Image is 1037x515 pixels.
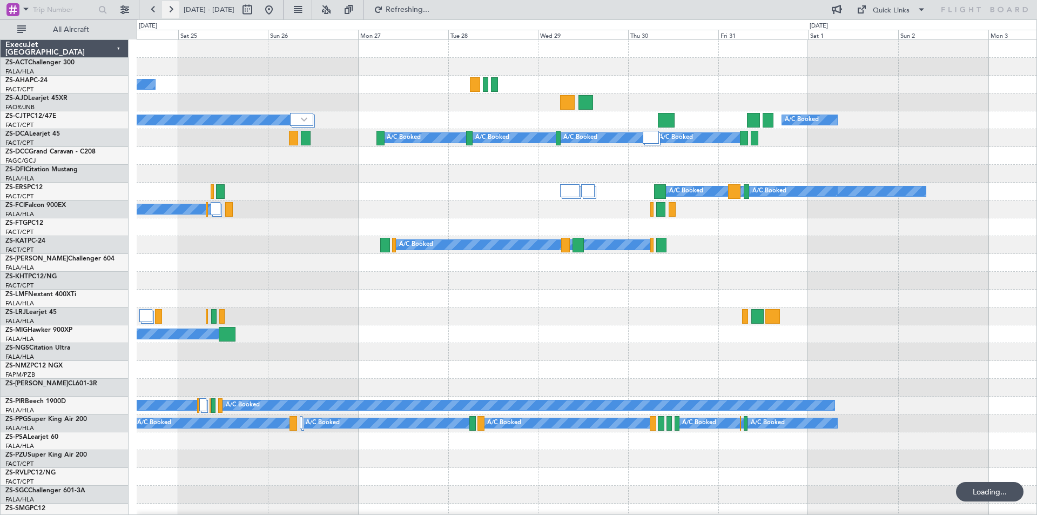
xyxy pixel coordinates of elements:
[956,482,1023,501] div: Loading...
[5,442,34,450] a: FALA/HLA
[5,264,34,272] a: FALA/HLA
[628,30,718,39] div: Thu 30
[5,131,60,137] a: ZS-DCALearjet 45
[5,256,68,262] span: ZS-[PERSON_NAME]
[5,380,97,387] a: ZS-[PERSON_NAME]CL601-3R
[5,380,68,387] span: ZS-[PERSON_NAME]
[5,460,33,468] a: FACT/CPT
[5,256,115,262] a: ZS-[PERSON_NAME]Challenger 604
[5,202,25,209] span: ZS-FCI
[5,139,33,147] a: FACT/CPT
[184,5,234,15] span: [DATE] - [DATE]
[5,505,30,512] span: ZS-SMG
[5,327,72,333] a: ZS-MIGHawker 900XP
[387,130,421,146] div: A/C Booked
[5,398,25,405] span: ZS-PIR
[5,85,33,93] a: FACT/CPT
[873,5,910,16] div: Quick Links
[5,149,29,155] span: ZS-DCC
[5,371,35,379] a: FAPM/PZB
[5,299,34,307] a: FALA/HLA
[5,166,25,173] span: ZS-DFI
[851,1,931,18] button: Quick Links
[752,183,786,199] div: A/C Booked
[306,415,340,431] div: A/C Booked
[659,130,693,146] div: A/C Booked
[178,30,268,39] div: Sat 25
[669,183,703,199] div: A/C Booked
[5,291,76,298] a: ZS-LMFNextant 400XTi
[5,238,28,244] span: ZS-KAT
[5,95,28,102] span: ZS-AJD
[5,95,68,102] a: ZS-AJDLearjet 45XR
[5,149,96,155] a: ZS-DCCGrand Caravan - C208
[898,30,988,39] div: Sun 2
[226,397,260,413] div: A/C Booked
[785,112,819,128] div: A/C Booked
[563,130,597,146] div: A/C Booked
[5,416,28,423] span: ZS-PPG
[5,434,58,440] a: ZS-PSALearjet 60
[5,452,87,458] a: ZS-PZUSuper King Air 200
[5,59,75,66] a: ZS-ACTChallenger 300
[5,416,87,423] a: ZS-PPGSuper King Air 200
[5,452,28,458] span: ZS-PZU
[5,202,66,209] a: ZS-FCIFalcon 900EX
[5,103,35,111] a: FAOR/JNB
[5,238,45,244] a: ZS-KATPC-24
[5,113,26,119] span: ZS-CJT
[5,424,34,432] a: FALA/HLA
[5,175,34,183] a: FALA/HLA
[12,21,117,38] button: All Aircraft
[5,291,28,298] span: ZS-LMF
[475,130,509,146] div: A/C Booked
[5,327,28,333] span: ZS-MIG
[718,30,809,39] div: Fri 31
[808,30,898,39] div: Sat 1
[5,309,26,316] span: ZS-LRJ
[487,415,521,431] div: A/C Booked
[33,2,95,18] input: Trip Number
[5,317,34,325] a: FALA/HLA
[448,30,538,39] div: Tue 28
[5,487,85,494] a: ZS-SGCChallenger 601-3A
[5,246,33,254] a: FACT/CPT
[5,363,63,369] a: ZS-NMZPC12 NGX
[5,478,33,486] a: FACT/CPT
[5,398,66,405] a: ZS-PIRBeech 1900D
[5,68,34,76] a: FALA/HLA
[5,353,34,361] a: FALA/HLA
[137,415,171,431] div: A/C Booked
[682,415,716,431] div: A/C Booked
[5,273,57,280] a: ZS-KHTPC12/NG
[5,121,33,129] a: FACT/CPT
[5,59,28,66] span: ZS-ACT
[5,345,29,351] span: ZS-NGS
[5,77,30,84] span: ZS-AHA
[5,113,56,119] a: ZS-CJTPC12/47E
[5,335,34,343] a: FALA/HLA
[5,184,43,191] a: ZS-ERSPC12
[385,6,430,14] span: Refreshing...
[5,184,27,191] span: ZS-ERS
[358,30,448,39] div: Mon 27
[5,363,30,369] span: ZS-NMZ
[5,434,28,440] span: ZS-PSA
[5,220,28,226] span: ZS-FTG
[538,30,628,39] div: Wed 29
[369,1,434,18] button: Refreshing...
[28,26,114,34] span: All Aircraft
[5,131,29,137] span: ZS-DCA
[5,406,34,414] a: FALA/HLA
[301,117,307,122] img: arrow-gray.svg
[5,228,33,236] a: FACT/CPT
[751,415,785,431] div: A/C Booked
[5,157,36,165] a: FAGC/GCJ
[5,210,34,218] a: FALA/HLA
[5,470,27,476] span: ZS-RVL
[5,166,78,173] a: ZS-DFICitation Mustang
[5,309,57,316] a: ZS-LRJLearjet 45
[268,30,358,39] div: Sun 26
[139,22,157,31] div: [DATE]
[5,487,28,494] span: ZS-SGC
